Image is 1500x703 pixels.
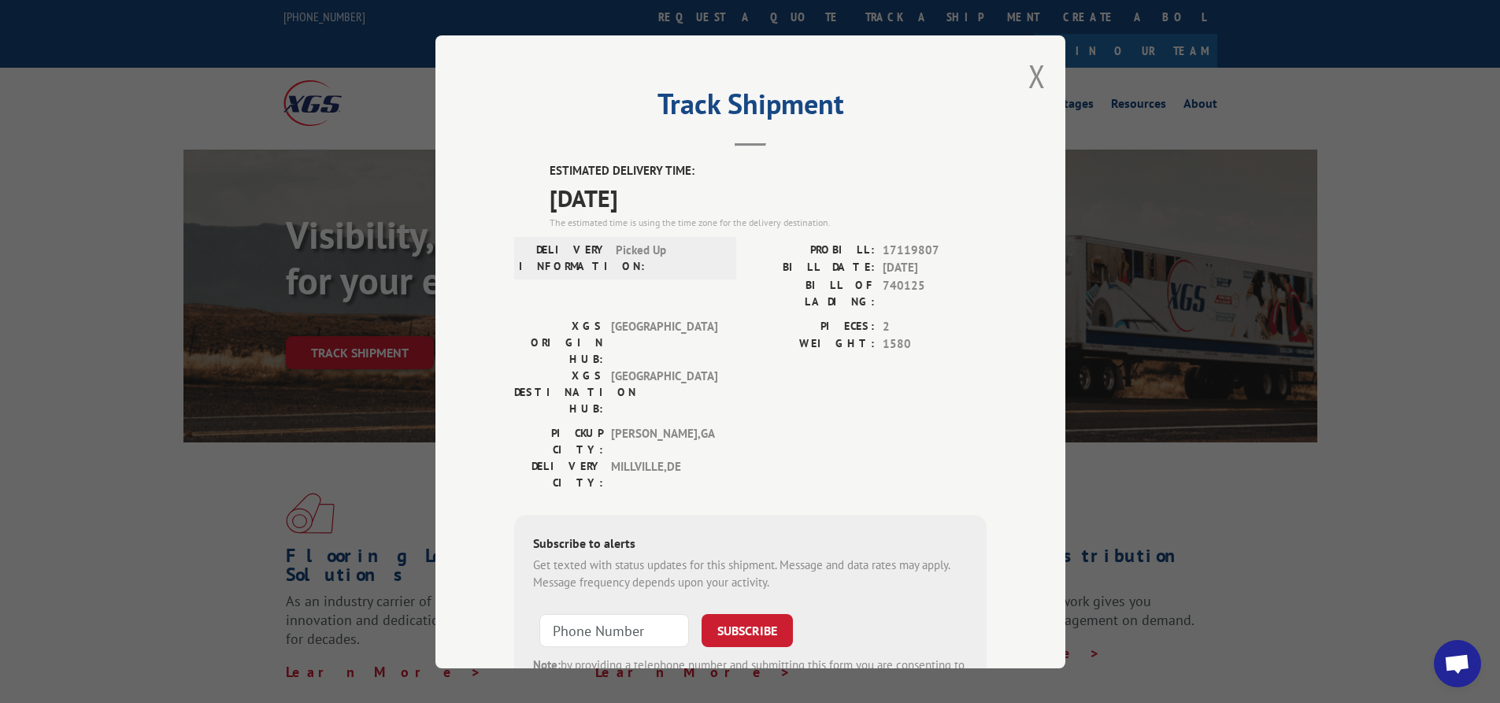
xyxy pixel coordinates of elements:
[883,317,987,335] span: 2
[550,162,987,180] label: ESTIMATED DELIVERY TIME:
[514,93,987,123] h2: Track Shipment
[883,276,987,309] span: 740125
[550,215,987,229] div: The estimated time is using the time zone for the delivery destination.
[750,259,875,277] label: BILL DATE:
[519,241,608,274] label: DELIVERY INFORMATION:
[611,367,717,416] span: [GEOGRAPHIC_DATA]
[750,317,875,335] label: PIECES:
[514,424,603,457] label: PICKUP CITY:
[611,457,717,490] span: MILLVILLE , DE
[539,613,689,646] input: Phone Number
[550,179,987,215] span: [DATE]
[750,335,875,353] label: WEIGHT:
[883,335,987,353] span: 1580
[750,276,875,309] label: BILL OF LADING:
[514,457,603,490] label: DELIVERY CITY:
[883,259,987,277] span: [DATE]
[616,241,722,274] span: Picked Up
[702,613,793,646] button: SUBSCRIBE
[611,424,717,457] span: [PERSON_NAME] , GA
[1434,640,1481,687] a: Open chat
[533,657,561,672] strong: Note:
[514,367,603,416] label: XGS DESTINATION HUB:
[611,317,717,367] span: [GEOGRAPHIC_DATA]
[533,533,968,556] div: Subscribe to alerts
[750,241,875,259] label: PROBILL:
[1028,55,1046,97] button: Close modal
[883,241,987,259] span: 17119807
[514,317,603,367] label: XGS ORIGIN HUB:
[533,556,968,591] div: Get texted with status updates for this shipment. Message and data rates may apply. Message frequ...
